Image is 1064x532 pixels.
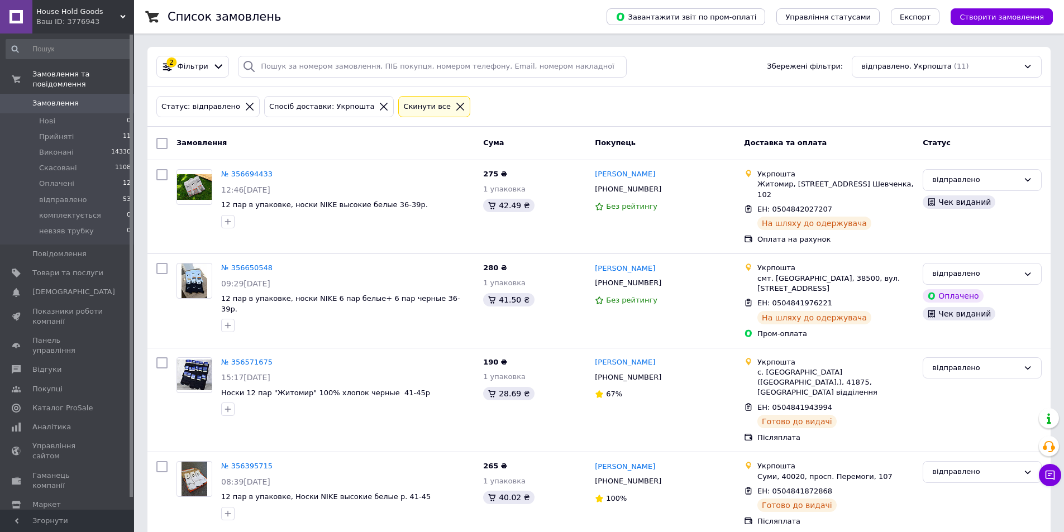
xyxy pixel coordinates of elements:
[767,61,843,72] span: Збережені фільтри:
[595,373,661,381] span: [PHONE_NUMBER]
[483,138,504,147] span: Cума
[32,384,63,394] span: Покупці
[221,358,273,366] a: № 356571675
[483,170,507,178] span: 275 ₴
[1039,464,1061,486] button: Чат з покупцем
[891,8,940,25] button: Експорт
[483,491,534,504] div: 40.02 ₴
[221,263,273,272] a: № 356650548
[607,8,765,25] button: Завантажити звіт по пром-оплаті
[221,462,273,470] a: № 356395715
[127,116,131,126] span: 0
[861,61,952,72] span: відправлено, Укрпошта
[483,263,507,272] span: 280 ₴
[757,234,914,245] div: Оплата на рахунок
[923,138,951,147] span: Статус
[123,179,131,189] span: 12
[757,329,914,339] div: Пром-оплата
[127,210,131,221] span: 0
[221,492,431,501] a: 12 пар в упаковке, Носки NIKE высокие белые р. 41-45
[595,169,655,180] a: [PERSON_NAME]
[932,268,1019,280] div: відправлено
[595,462,655,472] a: [PERSON_NAME]
[39,226,94,236] span: невзяв трубку
[168,10,281,23] h1: Список замовлень
[932,174,1019,186] div: відправлено
[939,12,1053,21] a: Створити замовлення
[606,390,622,398] span: 67%
[757,263,914,273] div: Укрпошта
[954,62,969,70] span: (11)
[176,169,212,205] a: Фото товару
[111,147,131,157] span: 14330
[32,422,71,432] span: Аналітика
[483,358,507,366] span: 190 ₴
[923,195,995,209] div: Чек виданий
[595,185,661,193] span: [PHONE_NUMBER]
[32,268,103,278] span: Товари та послуги
[932,466,1019,478] div: відправлено
[595,138,636,147] span: Покупець
[32,287,115,297] span: [DEMOGRAPHIC_DATA]
[267,101,376,113] div: Спосіб доставки: Укрпошта
[176,357,212,393] a: Фото товару
[757,487,832,495] span: ЕН: 0504841872868
[182,462,207,496] img: Фото товару
[39,195,87,205] span: відправлено
[757,169,914,179] div: Укрпошта
[32,249,87,259] span: Повідомлення
[182,263,208,298] img: Фото товару
[401,101,453,113] div: Cкинути все
[960,13,1044,21] span: Створити замовлення
[757,205,832,213] span: ЕН: 0504842027207
[595,357,655,368] a: [PERSON_NAME]
[757,299,832,307] span: ЕН: 0504841976221
[483,199,534,212] div: 42.49 ₴
[483,477,526,485] span: 1 упаковка
[221,294,460,313] span: 12 пар в упаковке, носки NIKE 6 пар белые+ 6 пар черные 36-39р.
[932,362,1019,374] div: відправлено
[757,367,914,398] div: с. [GEOGRAPHIC_DATA] ([GEOGRAPHIC_DATA].), 41875, [GEOGRAPHIC_DATA] відділення
[39,163,77,173] span: Скасовані
[32,336,103,356] span: Панель управління
[595,279,661,287] span: [PHONE_NUMBER]
[776,8,880,25] button: Управління статусами
[36,7,120,17] span: House Hold Goods
[32,403,93,413] span: Каталог ProSale
[176,461,212,497] a: Фото товару
[785,13,871,21] span: Управління статусами
[757,499,837,512] div: Готово до видачі
[32,441,103,461] span: Управління сайтом
[483,279,526,287] span: 1 упаковка
[757,403,832,411] span: ЕН: 0504841943994
[757,516,914,526] div: Післяплата
[127,226,131,236] span: 0
[6,39,132,59] input: Пошук
[757,415,837,428] div: Готово до видачі
[616,12,756,22] span: Завантажити звіт по пром-оплаті
[32,500,61,510] span: Маркет
[757,461,914,471] div: Укрпошта
[176,263,212,299] a: Фото товару
[744,138,827,147] span: Доставка та оплата
[757,472,914,482] div: Суми, 40020, просп. Перемоги, 107
[39,210,101,221] span: комплектується
[221,389,430,397] span: Носки 12 пар "Житомир" 100% хлопок черные 41-45р
[221,200,428,209] a: 12 пар в упаковке, носки NIKE высокие белые 36-39р.
[177,360,212,390] img: Фото товару
[123,132,131,142] span: 11
[123,195,131,205] span: 53
[32,98,79,108] span: Замовлення
[595,477,661,485] span: [PHONE_NUMBER]
[221,279,270,288] span: 09:29[DATE]
[757,274,914,294] div: смт. [GEOGRAPHIC_DATA], 38500, вул. [STREET_ADDRESS]
[483,185,526,193] span: 1 упаковка
[115,163,131,173] span: 1108
[176,138,227,147] span: Замовлення
[923,307,995,320] div: Чек виданий
[483,387,534,400] div: 28.69 ₴
[39,132,74,142] span: Прийняті
[221,185,270,194] span: 12:46[DATE]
